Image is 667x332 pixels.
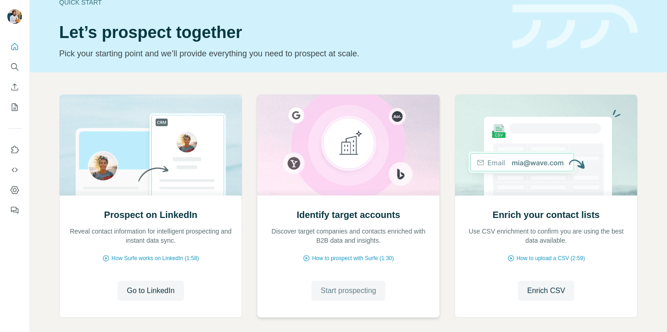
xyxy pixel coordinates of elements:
button: Dashboard [7,182,22,198]
h2: Enrich your contact lists [493,208,600,221]
img: Enrich your contact lists [455,95,638,196]
button: Enrich CSV [518,281,574,301]
h2: Identify target accounts [297,208,400,221]
button: Feedback [7,202,22,218]
span: Go to LinkedIn [127,285,174,296]
h2: Prospect on LinkedIn [104,208,197,221]
p: Reveal contact information for intelligent prospecting and instant data sync. [69,227,233,245]
span: Enrich CSV [527,285,565,296]
button: Start prospecting [311,281,385,301]
span: How to prospect with Surfe (1:30) [312,254,394,262]
p: Use CSV enrichment to confirm you are using the best data available. [464,227,628,245]
button: Enrich CSV [7,79,22,95]
button: Quick start [7,38,22,55]
button: Use Surfe API [7,162,22,178]
button: Search [7,59,22,75]
img: Avatar [7,9,22,24]
p: Pick your starting point and we’ll provide everything you need to prospect at scale. [59,47,501,60]
img: Identify target accounts [257,95,440,196]
button: My lists [7,99,22,115]
span: How to upload a CSV (2:59) [517,254,585,262]
img: Prospect on LinkedIn [59,95,242,196]
span: How Surfe works on LinkedIn (1:58) [111,254,199,262]
button: Go to LinkedIn [117,281,183,301]
span: Start prospecting [321,285,376,296]
img: banner [512,5,638,49]
h1: Let’s prospect together [59,23,501,42]
p: Discover target companies and contacts enriched with B2B data and insights. [267,227,430,245]
button: Use Surfe on LinkedIn [7,142,22,158]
